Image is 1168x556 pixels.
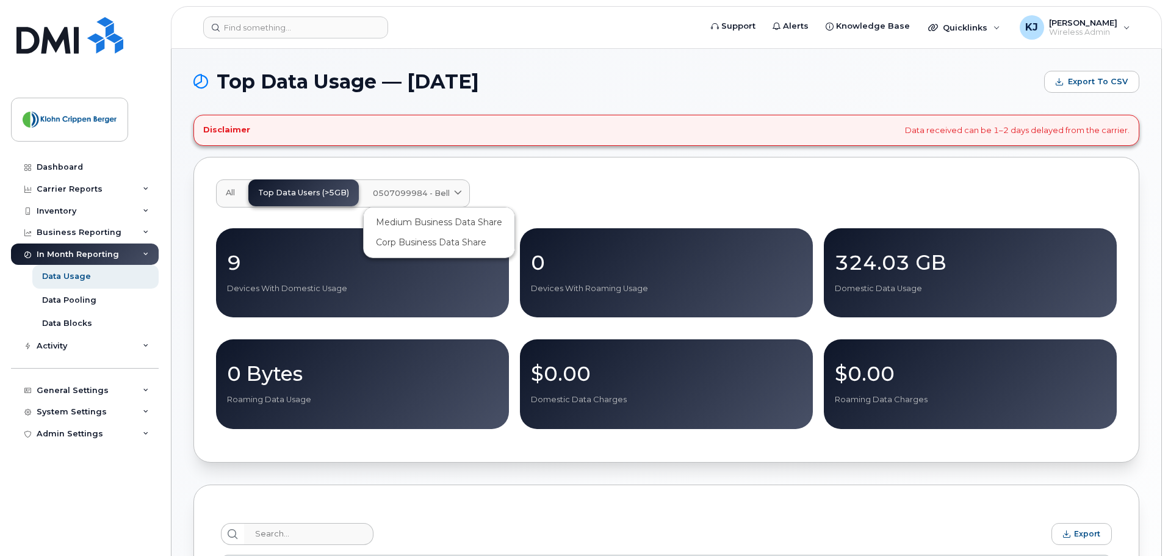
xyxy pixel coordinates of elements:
p: Domestic Data Usage [835,283,1106,294]
div: Corp Business Data Share [366,233,512,253]
span: All [226,188,235,198]
span: Export [1074,529,1100,538]
a: 0507099984 - Bell [363,180,469,207]
button: Export [1051,523,1112,545]
p: $0.00 [835,363,1106,385]
p: Roaming Data Usage [227,394,498,405]
p: 9 [227,251,498,273]
p: 324.03 GB [835,251,1106,273]
span: Export to CSV [1068,76,1128,87]
input: Search... [244,523,373,545]
p: Domestic Data Charges [531,394,802,405]
span: Medium Business Data Share [376,216,502,229]
div: Data received can be 1–2 days delayed from the carrier. [193,115,1139,146]
p: Devices With Domestic Usage [227,283,498,294]
p: Roaming Data Charges [835,394,1106,405]
p: Devices With Roaming Usage [531,283,802,294]
span: 0507099984 - Bell [373,187,450,199]
p: 0 Bytes [227,363,498,385]
span: Top Data Usage — [DATE] [217,73,479,91]
p: $0.00 [531,363,802,385]
h4: Disclaimer [203,125,250,135]
p: 0 [531,251,802,273]
button: Export to CSV [1044,71,1139,93]
span: Corp Business Data Share [376,236,486,249]
div: Medium Business Data Share [366,212,512,233]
